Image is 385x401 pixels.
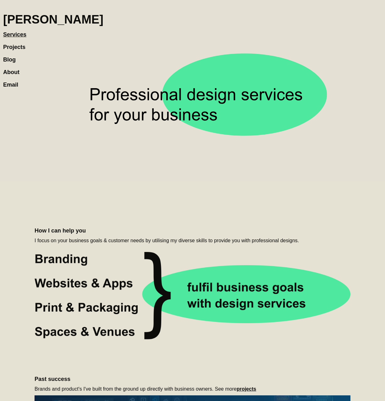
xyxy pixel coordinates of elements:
[35,375,350,383] h4: Past success
[3,13,103,26] h1: [PERSON_NAME]
[35,247,350,344] img: Branding, Website & Apps, Print & Packaging, Spaces & Venues to fulfil your business goals
[35,386,350,392] p: Brands and product's I've built from the ground up directly with business owners. See more
[35,186,350,192] p: ‍
[3,75,25,88] a: Email
[35,366,350,372] p: ‍
[3,63,26,75] a: About
[35,227,350,234] h2: How I can help you
[3,38,32,50] a: Projects
[35,347,350,353] p: ‍
[35,356,350,363] p: ‍
[3,25,33,38] a: Services
[35,214,350,221] p: ‍
[237,386,256,392] a: projects
[3,50,22,63] a: Blog
[35,205,350,211] p: ‍
[3,6,103,26] a: home
[35,195,350,202] p: ‍
[35,238,350,244] p: I focus on your business goals & customer needs by utilising my diverse skills to provide you wit...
